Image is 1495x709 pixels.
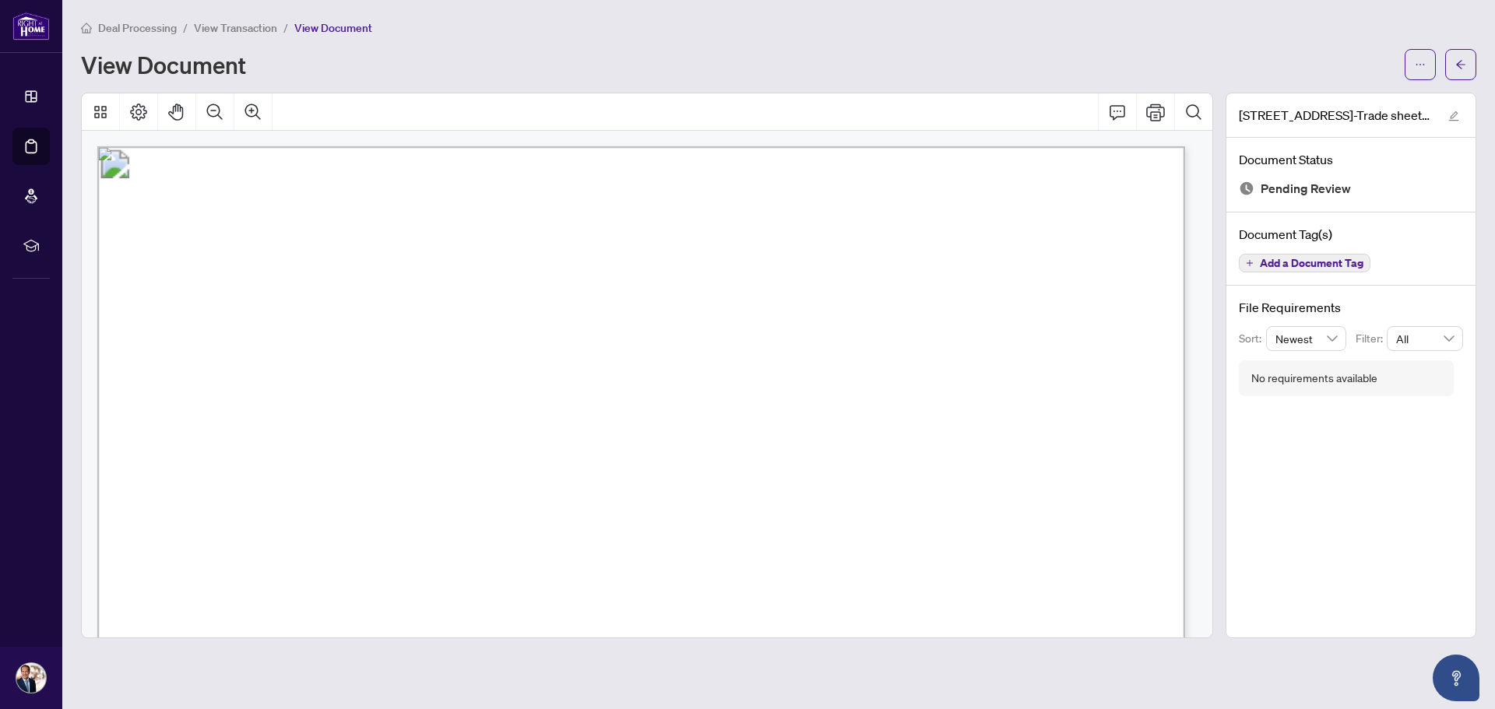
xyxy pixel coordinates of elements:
[1239,106,1433,125] span: [STREET_ADDRESS]-Trade sheet-[PERSON_NAME] to review.pdf
[1356,330,1387,347] p: Filter:
[1239,150,1463,169] h4: Document Status
[1239,254,1370,272] button: Add a Document Tag
[1433,655,1479,701] button: Open asap
[1261,178,1351,199] span: Pending Review
[1396,327,1454,350] span: All
[1239,330,1266,347] p: Sort:
[98,21,177,35] span: Deal Processing
[194,21,277,35] span: View Transaction
[283,19,288,37] li: /
[1275,327,1338,350] span: Newest
[81,23,92,33] span: home
[1455,59,1466,70] span: arrow-left
[1415,59,1426,70] span: ellipsis
[1239,298,1463,317] h4: File Requirements
[1239,225,1463,244] h4: Document Tag(s)
[16,663,46,693] img: Profile Icon
[1448,111,1459,121] span: edit
[183,19,188,37] li: /
[12,12,50,40] img: logo
[1239,181,1254,196] img: Document Status
[1246,259,1254,267] span: plus
[294,21,372,35] span: View Document
[1260,258,1363,269] span: Add a Document Tag
[1251,370,1377,387] div: No requirements available
[81,52,246,77] h1: View Document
